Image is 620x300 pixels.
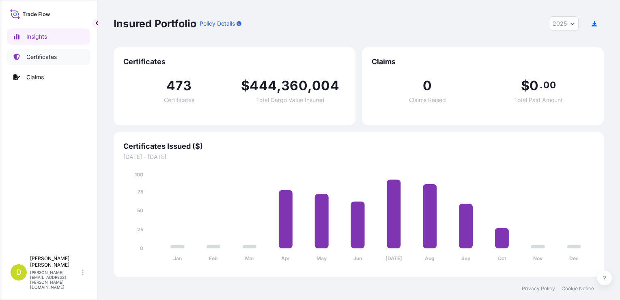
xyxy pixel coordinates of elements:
tspan: Nov [533,255,543,261]
a: Insights [7,28,90,45]
p: Insights [26,33,47,41]
tspan: Aug [425,255,435,261]
span: 360 [281,79,308,92]
tspan: Sep [461,255,471,261]
tspan: Dec [569,255,579,261]
span: 00 [543,82,555,88]
span: Claims [372,57,594,67]
button: Year Selector [549,16,579,31]
tspan: 75 [138,189,143,195]
tspan: 50 [137,207,143,213]
span: Claims Raised [409,97,446,103]
span: Certificates [164,97,194,103]
tspan: 0 [140,245,143,251]
span: 444 [250,79,277,92]
p: [PERSON_NAME][EMAIL_ADDRESS][PERSON_NAME][DOMAIN_NAME] [30,270,80,289]
tspan: 25 [137,226,143,233]
span: 0 [423,79,432,92]
span: $ [521,79,530,92]
span: [DATE] - [DATE] [123,153,594,161]
a: Claims [7,69,90,85]
span: Certificates Issued ($) [123,141,594,151]
tspan: Mar [245,255,254,261]
span: Total Paid Amount [514,97,563,103]
p: Certificates [26,53,57,61]
span: 2025 [553,20,567,28]
span: $ [241,79,250,92]
tspan: [DATE] [385,255,402,261]
span: 004 [312,79,339,92]
tspan: Jun [353,255,362,261]
tspan: Oct [498,255,506,261]
a: Privacy Policy [522,285,555,292]
tspan: 100 [135,172,143,178]
a: Certificates [7,49,90,65]
a: Cookie Notice [562,285,594,292]
span: 0 [530,79,538,92]
tspan: Jan [173,255,182,261]
span: D [16,268,22,276]
tspan: Feb [209,255,218,261]
tspan: May [316,255,327,261]
span: , [277,79,281,92]
tspan: Apr [281,255,290,261]
span: Total Cargo Value Insured [256,97,325,103]
span: , [308,79,312,92]
span: Certificates [123,57,346,67]
span: . [540,82,542,88]
p: Claims [26,73,44,81]
p: [PERSON_NAME] [PERSON_NAME] [30,255,80,268]
p: Policy Details [200,20,235,28]
p: Insured Portfolio [114,17,196,30]
span: 473 [166,79,192,92]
